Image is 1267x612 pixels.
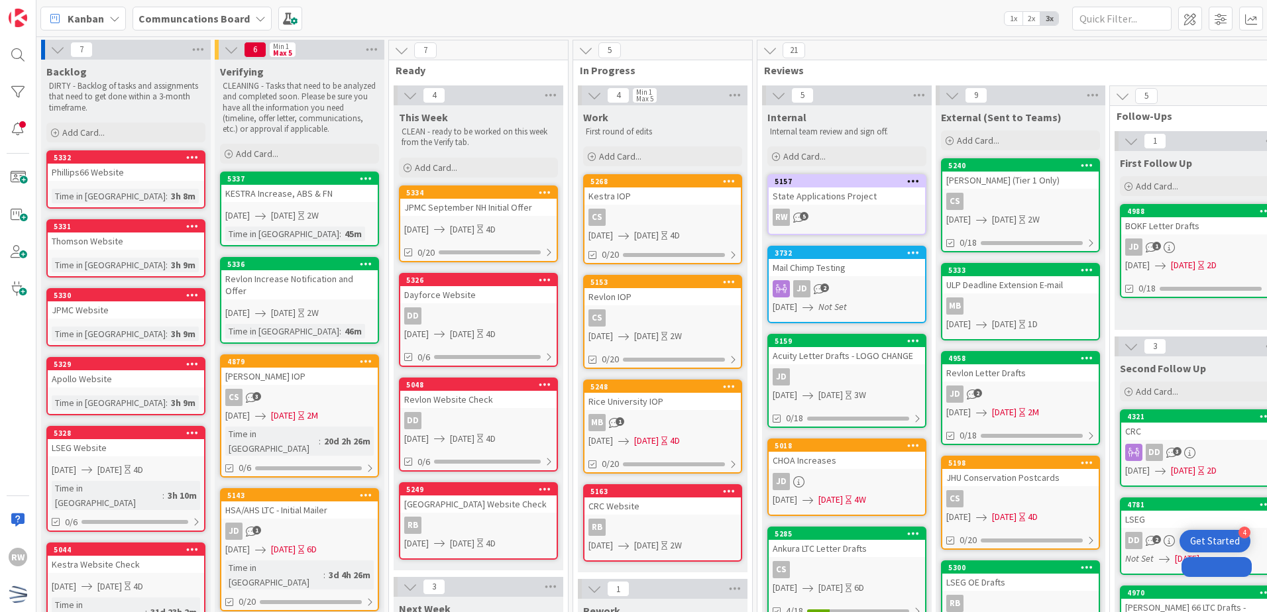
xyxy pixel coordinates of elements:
[225,324,339,338] div: Time in [GEOGRAPHIC_DATA]
[48,427,204,456] div: 5328LSEG Website
[450,327,474,341] span: [DATE]
[68,11,104,26] span: Kanban
[775,248,925,258] div: 3732
[1146,444,1163,461] div: DD
[486,223,496,236] div: 4D
[54,153,204,162] div: 5332
[1173,447,1182,456] span: 3
[97,463,122,477] span: [DATE]
[946,193,964,210] div: CS
[820,283,829,292] span: 2
[584,176,741,187] div: 5268
[48,289,204,301] div: 5330
[404,327,429,341] span: [DATE]
[227,174,378,183] div: 5337
[791,87,814,103] span: 5
[670,229,680,242] div: 4D
[942,352,1099,364] div: 4958
[48,152,204,164] div: 5332
[942,457,1099,469] div: 5198
[584,288,741,305] div: Revlon IOP
[417,455,430,469] span: 0/6
[48,289,204,319] div: 5330JPMC Website
[793,280,810,297] div: JD
[48,439,204,456] div: LSEG Website
[769,187,925,205] div: State Applications Project
[992,317,1017,331] span: [DATE]
[48,370,204,387] div: Apollo Website
[948,266,1099,275] div: 5333
[973,389,982,397] span: 2
[48,544,204,573] div: 5044Kestra Website Check
[1144,133,1166,149] span: 1
[942,160,1099,189] div: 5240[PERSON_NAME] (Tier 1 Only)
[942,264,1099,293] div: 5333ULP Deadline Extension E-mail
[590,487,741,496] div: 5163
[960,429,977,442] span: 0/18
[236,148,278,160] span: Add Card...
[48,221,204,250] div: 5331Thomson Website
[400,517,557,534] div: RB
[164,488,200,503] div: 3h 10m
[800,212,808,221] span: 5
[1125,464,1150,478] span: [DATE]
[583,111,608,124] span: Work
[221,270,378,299] div: Revlon Increase Notification and Offer
[588,414,606,431] div: MB
[168,189,199,203] div: 3h 8m
[400,379,557,408] div: 5048Revlon Website Check
[1120,156,1192,170] span: First Follow Up
[769,247,925,259] div: 3732
[942,469,1099,486] div: JHU Conservation Postcards
[227,357,378,366] div: 4879
[775,177,925,186] div: 5157
[1171,258,1195,272] span: [DATE]
[786,411,803,425] span: 0/18
[404,432,429,446] span: [DATE]
[417,350,430,364] span: 0/6
[948,458,1099,468] div: 5198
[54,429,204,438] div: 5328
[960,236,977,250] span: 0/18
[221,389,378,406] div: CS
[769,176,925,205] div: 5157State Applications Project
[417,246,435,260] span: 0/20
[221,489,378,501] div: 5143
[634,434,659,448] span: [DATE]
[48,164,204,181] div: Phillips66 Website
[941,111,1062,124] span: External (Sent to Teams)
[942,457,1099,486] div: 5198JHU Conservation Postcards
[942,364,1099,382] div: Revlon Letter Drafts
[588,329,613,343] span: [DATE]
[598,42,621,58] span: 5
[271,409,296,423] span: [DATE]
[769,335,925,364] div: 5159Acuity Letter Drafts - LOGO CHANGE
[221,356,378,385] div: 4879[PERSON_NAME] IOP
[769,259,925,276] div: Mail Chimp Testing
[818,493,843,507] span: [DATE]
[225,209,250,223] span: [DATE]
[400,274,557,286] div: 5326
[49,81,203,113] p: DIRTY - Backlog of tasks and assignments that need to get done within a 3-month timeframe.
[1028,213,1040,227] div: 2W
[1136,385,1178,397] span: Add Card...
[1028,317,1038,331] div: 1D
[239,461,251,475] span: 0/6
[586,127,740,137] p: First round of edits
[486,327,496,341] div: 4D
[946,213,971,227] span: [DATE]
[221,173,378,202] div: 5337KESTRA Increase, ABS & FN
[584,209,741,226] div: CS
[307,209,319,223] div: 2W
[406,380,557,389] div: 5048
[590,177,741,186] div: 5268
[584,393,741,410] div: Rice University IOP
[166,395,168,410] span: :
[854,388,866,402] div: 3W
[271,209,296,223] span: [DATE]
[400,495,557,513] div: [GEOGRAPHIC_DATA] Website Check
[166,327,168,341] span: :
[168,258,199,272] div: 3h 9m
[607,87,630,103] span: 4
[273,50,292,56] div: Max 5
